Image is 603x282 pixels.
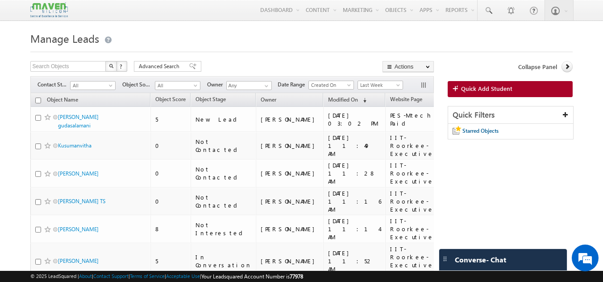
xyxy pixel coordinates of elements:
[195,115,252,123] div: New Lead
[93,273,129,279] a: Contact Support
[42,95,83,106] a: Object Name
[155,81,200,90] a: All
[195,193,252,209] div: Not Contacted
[390,134,436,158] div: IIT-Roorkee-Executive
[390,217,436,241] div: IIT-Roorkee-Executive
[70,81,116,90] a: All
[461,85,512,93] span: Quick Add Student
[324,94,371,106] a: Modified On (sorted descending)
[58,142,91,149] a: Kusumanvitha
[441,255,449,262] img: carter-drag
[195,221,252,237] div: Not Interested
[155,197,187,205] div: 0
[58,198,105,204] a: [PERSON_NAME] TS
[35,98,41,103] input: Check all records
[139,62,182,70] span: Advanced Search
[390,96,422,102] span: Website Page
[195,253,252,269] div: In Conversation
[383,61,434,72] button: Actions
[30,31,99,45] span: Manage Leads
[195,138,252,154] div: Not Contacted
[155,82,198,90] span: All
[448,81,573,97] a: Quick Add Student
[358,81,400,89] span: Last Week
[328,249,381,273] div: [DATE] 11:52 AM
[390,245,436,277] div: IIT-Roorkee-Executive-Asic
[58,114,99,129] a: [PERSON_NAME] gudasalamani
[328,217,381,241] div: [DATE] 11:14 AM
[328,161,381,185] div: [DATE] 11:28 AM
[260,82,271,90] a: Show All Items
[518,63,557,71] span: Collapse Panel
[462,127,499,134] span: Starred Objects
[120,62,124,70] span: ?
[390,189,436,213] div: IIT-Roorkee-Executive
[201,273,303,280] span: Your Leadsquared Account Number is
[261,169,319,177] div: [PERSON_NAME]
[309,81,351,89] span: Created On
[261,197,319,205] div: [PERSON_NAME]
[155,169,187,177] div: 0
[79,273,92,279] a: About
[328,134,381,158] div: [DATE] 11:49 AM
[151,94,190,106] a: Object Score
[30,2,68,18] img: Custom Logo
[58,170,99,177] a: [PERSON_NAME]
[328,96,358,103] span: Modified On
[261,115,319,123] div: [PERSON_NAME]
[290,273,303,280] span: 77978
[278,81,308,89] span: Date Range
[116,61,127,72] button: ?
[109,64,113,68] img: Search
[58,226,99,233] a: [PERSON_NAME]
[195,165,252,181] div: Not Contacted
[308,81,354,90] a: Created On
[261,257,319,265] div: [PERSON_NAME]
[261,142,319,150] div: [PERSON_NAME]
[359,97,366,104] span: (sorted descending)
[58,257,99,264] a: [PERSON_NAME]
[155,96,186,102] span: Object Score
[130,273,165,279] a: Terms of Service
[455,256,506,264] span: Converse - Chat
[122,81,155,89] span: Object Source
[261,96,276,103] span: Owner
[37,81,70,89] span: Contact Stage
[30,272,303,281] span: © 2025 LeadSquared | | | | |
[328,189,381,213] div: [DATE] 11:16 AM
[155,225,187,233] div: 8
[191,94,230,106] a: Object Stage
[261,225,319,233] div: [PERSON_NAME]
[207,81,226,89] span: Owner
[386,94,427,106] a: Website Page
[155,142,187,150] div: 0
[390,111,436,127] div: PES-Mtech Paid
[226,81,272,90] input: Type to Search
[358,81,403,90] a: Last Week
[71,82,113,90] span: All
[328,111,381,127] div: [DATE] 03:02 PM
[448,106,574,124] div: Quick Filters
[195,96,226,102] span: Object Stage
[390,161,436,185] div: IIT-Roorkee-Executive
[155,115,187,123] div: 5
[166,273,200,279] a: Acceptable Use
[155,257,187,265] div: 5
